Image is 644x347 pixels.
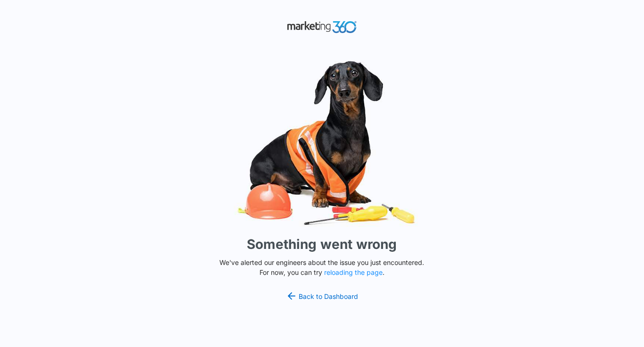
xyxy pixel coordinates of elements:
img: Sad Dog [181,55,464,231]
p: We've alerted our engineers about the issue you just encountered. For now, you can try . [216,257,428,277]
a: Back to Dashboard [286,290,359,302]
h1: Something went wrong [247,234,397,254]
button: reloading the page [324,269,383,276]
img: Marketing 360 Logo [287,19,358,35]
